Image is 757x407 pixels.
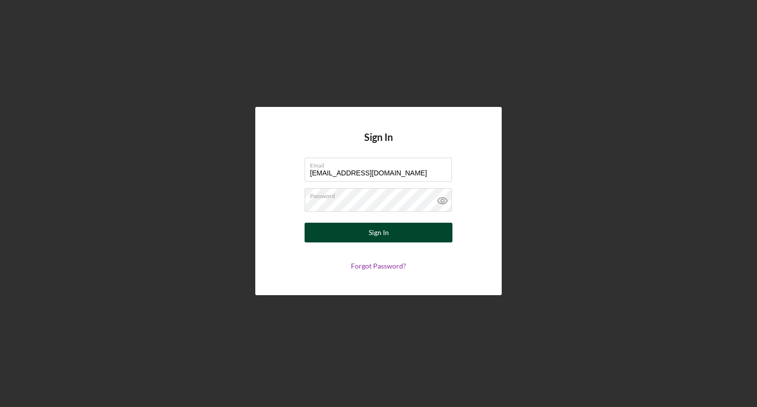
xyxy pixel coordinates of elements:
[369,223,389,242] div: Sign In
[310,189,452,200] label: Password
[305,223,452,242] button: Sign In
[364,132,393,158] h4: Sign In
[351,262,406,270] a: Forgot Password?
[310,158,452,169] label: Email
